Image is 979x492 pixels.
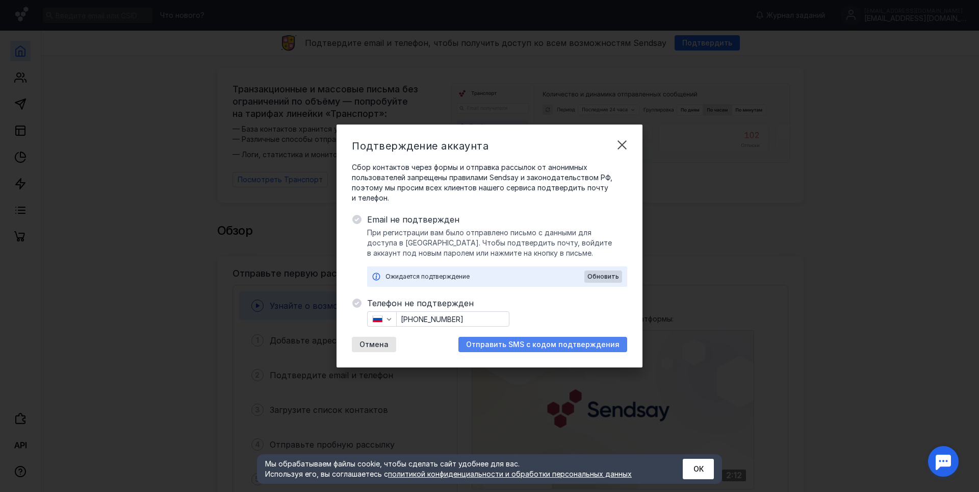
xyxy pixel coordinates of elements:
[587,273,619,280] span: Обновить
[584,270,622,283] button: Обновить
[367,213,627,226] span: Email не подтвержден
[367,297,627,309] span: Телефон не подтвержден
[466,340,620,349] span: Отправить SMS с кодом подтверждения
[359,340,389,349] span: Отмена
[683,459,714,479] button: ОК
[367,228,627,258] span: При регистрации вам было отправлено письмо с данными для доступа в [GEOGRAPHIC_DATA]. Чтобы подтв...
[265,459,658,479] div: Мы обрабатываем файлы cookie, чтобы сделать сайт удобнее для вас. Используя его, вы соглашаетесь c
[388,470,632,478] a: политикой конфиденциальности и обработки персональных данных
[385,272,584,282] div: Ожидается подтверждение
[352,140,488,152] span: Подтверждение аккаунта
[458,337,627,352] button: Отправить SMS с кодом подтверждения
[352,337,396,352] button: Отмена
[352,162,627,203] span: Сбор контактов через формы и отправка рассылок от анонимных пользователей запрещены правилами Sen...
